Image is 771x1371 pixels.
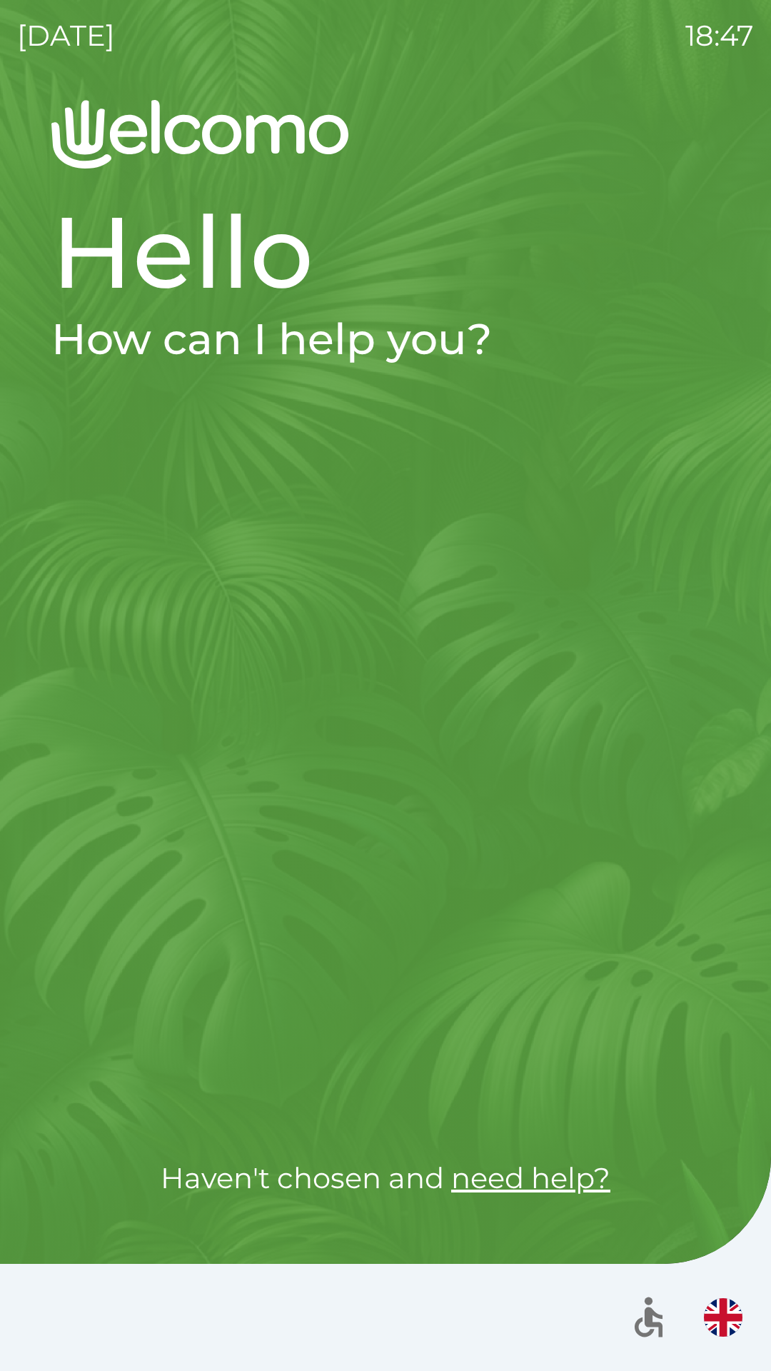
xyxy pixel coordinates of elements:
p: [DATE] [17,14,115,57]
p: 18:47 [685,14,754,57]
h1: Hello [51,191,720,313]
a: need help? [451,1160,610,1195]
p: Haven't chosen and [51,1157,720,1200]
img: en flag [704,1298,742,1337]
h2: How can I help you? [51,313,720,366]
img: Logo [51,100,720,169]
